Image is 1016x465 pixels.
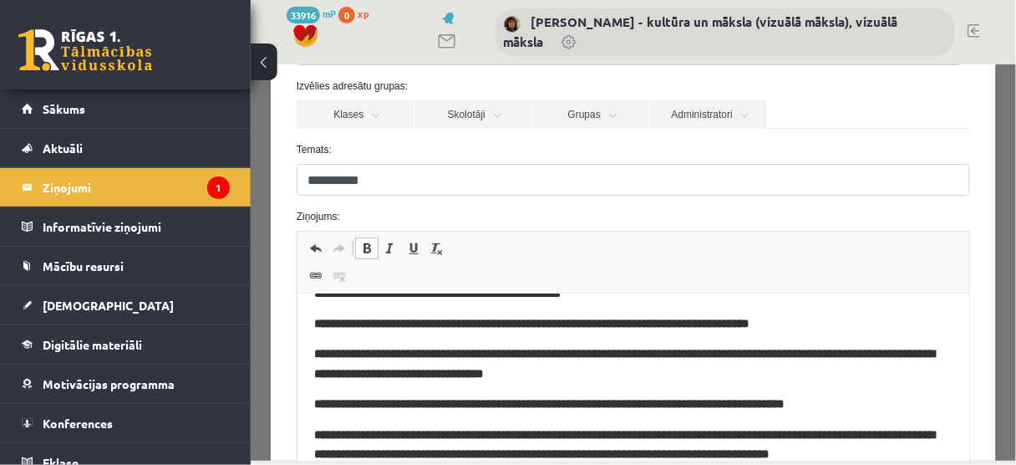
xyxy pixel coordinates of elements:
a: Atkārtot (vadīšanas taustiņš+Y) [77,173,100,195]
span: xp [358,7,368,20]
a: Informatīvie ziņojumi [22,207,230,246]
legend: Ziņojumi [43,168,230,207]
a: Pasvītrojums (vadīšanas taustiņš+U) [151,173,175,195]
span: Motivācijas programma [43,376,175,391]
a: Sākums [22,89,230,128]
a: Atsaistīt [77,201,100,222]
a: 33916 mP [287,7,336,20]
label: Ziņojums: [33,145,732,160]
a: Konferences [22,404,230,442]
span: Mācību resursi [43,258,124,273]
i: 1 [207,176,230,199]
a: Mācību resursi [22,247,230,285]
label: Temats: [33,78,732,93]
a: Digitālie materiāli [22,325,230,364]
label: Izvēlies adresātu grupas: [33,14,732,29]
a: Skolotāji [164,36,281,64]
legend: Informatīvie ziņojumi [43,207,230,246]
span: Sākums [43,101,85,116]
a: Atcelt (vadīšanas taustiņš+Z) [53,173,77,195]
a: Klases [46,36,163,64]
a: Ziņojumi1 [22,168,230,207]
a: Aktuāli [22,129,230,167]
a: Slīpraksts (vadīšanas taustiņš+I) [128,173,151,195]
span: Digitālie materiāli [43,337,142,352]
span: [DEMOGRAPHIC_DATA] [43,298,174,313]
span: 33916 [287,7,320,23]
a: 0 xp [338,7,377,20]
span: 0 [338,7,355,23]
iframe: Bagātinātā teksta redaktors, wiswyg-editor-47433750689760-1760468825-328 [47,230,719,397]
span: mP [323,7,336,20]
a: [DEMOGRAPHIC_DATA] [22,286,230,324]
a: Rīgas 1. Tālmācības vidusskola [18,29,152,71]
a: [PERSON_NAME] - kultūra un māksla (vizuālā māksla), vizuālā māksla [504,13,898,50]
a: Saite (vadīšanas taustiņš+K) [53,201,77,222]
span: Aktuāli [43,141,83,156]
a: Administratori [399,36,516,64]
span: Konferences [43,416,113,431]
a: Noņemt stilus [175,173,198,195]
a: Grupas [282,36,399,64]
img: Ilze Kolka - kultūra un māksla (vizuālā māksla), vizuālā māksla [504,16,521,33]
a: Motivācijas programma [22,365,230,403]
a: Treknraksts (vadīšanas taustiņš+B) [104,173,128,195]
